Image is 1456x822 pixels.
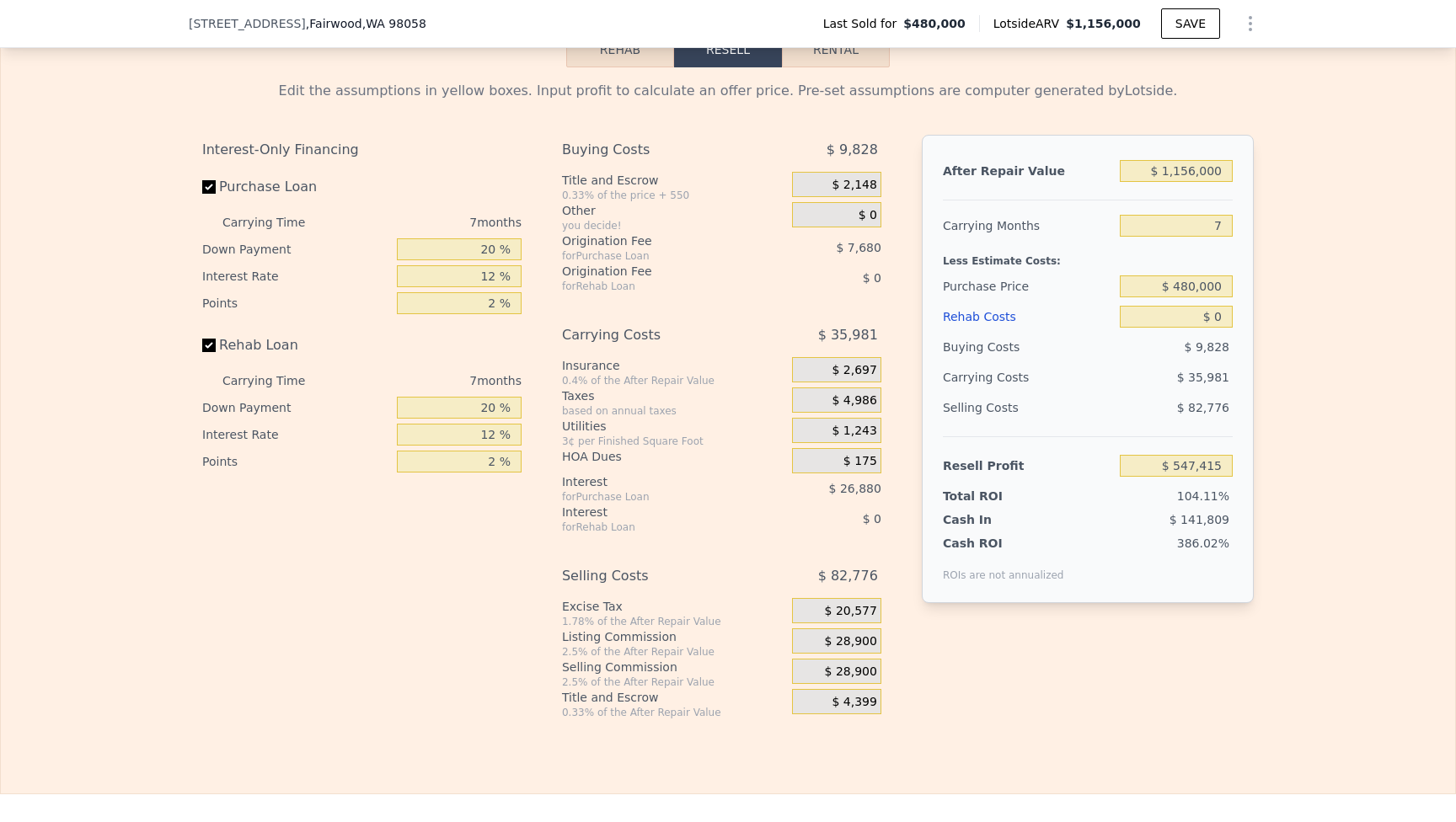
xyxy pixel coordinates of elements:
div: Selling Commission [562,659,785,675]
span: Last Sold for [823,15,904,32]
label: Rehab Loan [202,330,390,360]
div: Down Payment [202,236,390,263]
div: Carrying Costs [943,362,1048,392]
span: $ 0 [859,208,877,223]
div: 1.78% of the After Repair Value [562,615,785,628]
div: Insurance [562,357,785,374]
span: $ 82,776 [818,561,878,591]
span: 104.11% [1177,489,1229,503]
div: Utilities [562,418,785,435]
div: Edit the assumptions in yellow boxes. Input profit to calculate an offer price. Pre-set assumptio... [202,81,1254,101]
div: based on annual taxes [562,404,785,418]
div: 0.4% of the After Repair Value [562,374,785,387]
span: $ 35,981 [1177,371,1229,384]
span: $1,156,000 [1066,17,1141,30]
div: Origination Fee [562,263,750,280]
div: Down Payment [202,394,390,421]
input: Rehab Loan [202,339,216,352]
span: $ 9,828 [827,135,878,165]
div: Interest [562,504,750,520]
div: Cash In [943,511,1048,528]
span: $ 2,697 [832,363,876,378]
span: $ 28,900 [825,634,877,649]
div: Carrying Time [222,209,332,236]
div: Origination Fee [562,232,750,249]
div: for Rehab Loan [562,520,750,534]
div: Points [202,448,390,475]
span: $480,000 [903,15,966,32]
div: 2.5% of the After Repair Value [562,675,785,689]
span: Lotside ARV [993,15,1066,32]
div: for Rehab Loan [562,280,750,293]
div: 7 months [339,367,522,394]
span: $ 0 [863,512,881,526]
div: Interest [562,473,750,490]
div: HOA Dues [562,448,785,465]
div: Other [562,202,785,219]
div: Excise Tax [562,598,785,615]
div: Buying Costs [943,332,1113,362]
span: [STREET_ADDRESS] [189,15,306,32]
span: $ 28,900 [825,665,877,680]
span: , WA 98058 [362,17,426,30]
div: 7 months [339,209,522,236]
div: Cash ROI [943,535,1064,552]
span: $ 4,399 [832,695,876,710]
div: After Repair Value [943,156,1113,186]
span: $ 175 [843,454,877,469]
input: Purchase Loan [202,180,216,194]
div: Title and Escrow [562,172,785,189]
span: $ 0 [863,271,881,285]
div: Resell Profit [943,451,1113,481]
div: Carrying Time [222,367,332,394]
div: Interest Rate [202,263,390,290]
div: Interest-Only Financing [202,135,522,165]
div: Rehab Costs [943,302,1113,332]
span: $ 9,828 [1185,340,1229,354]
span: 386.02% [1177,536,1229,550]
span: $ 141,809 [1170,513,1229,526]
div: Taxes [562,387,785,404]
div: you decide! [562,219,785,232]
button: Rehab [566,32,674,67]
div: Less Estimate Costs: [943,241,1233,271]
div: 3¢ per Finished Square Foot [562,435,785,448]
div: Carrying Costs [562,320,750,350]
div: Total ROI [943,488,1048,504]
div: Points [202,290,390,317]
div: Interest Rate [202,421,390,448]
div: Buying Costs [562,135,750,165]
button: Resell [674,32,782,67]
div: Purchase Price [943,271,1113,302]
div: 0.33% of the price + 550 [562,189,785,202]
div: 2.5% of the After Repair Value [562,645,785,659]
div: 0.33% of the After Repair Value [562,706,785,719]
span: $ 35,981 [818,320,878,350]
span: $ 4,986 [832,393,876,408]
div: Selling Costs [943,392,1113,423]
span: $ 2,148 [832,178,876,193]
span: , Fairwood [306,15,426,32]
span: $ 7,680 [836,241,881,254]
button: Rental [782,32,890,67]
div: for Purchase Loan [562,249,750,263]
div: Selling Costs [562,561,750,591]
div: ROIs are not annualized [943,552,1064,582]
span: $ 82,776 [1177,401,1229,414]
button: Show Options [1234,7,1267,40]
div: for Purchase Loan [562,490,750,504]
div: Listing Commission [562,628,785,645]
div: Title and Escrow [562,689,785,706]
div: Carrying Months [943,211,1113,241]
label: Purchase Loan [202,172,390,202]
span: $ 1,243 [832,424,876,439]
button: SAVE [1161,8,1220,39]
span: $ 20,577 [825,604,877,619]
span: $ 26,880 [829,482,881,495]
